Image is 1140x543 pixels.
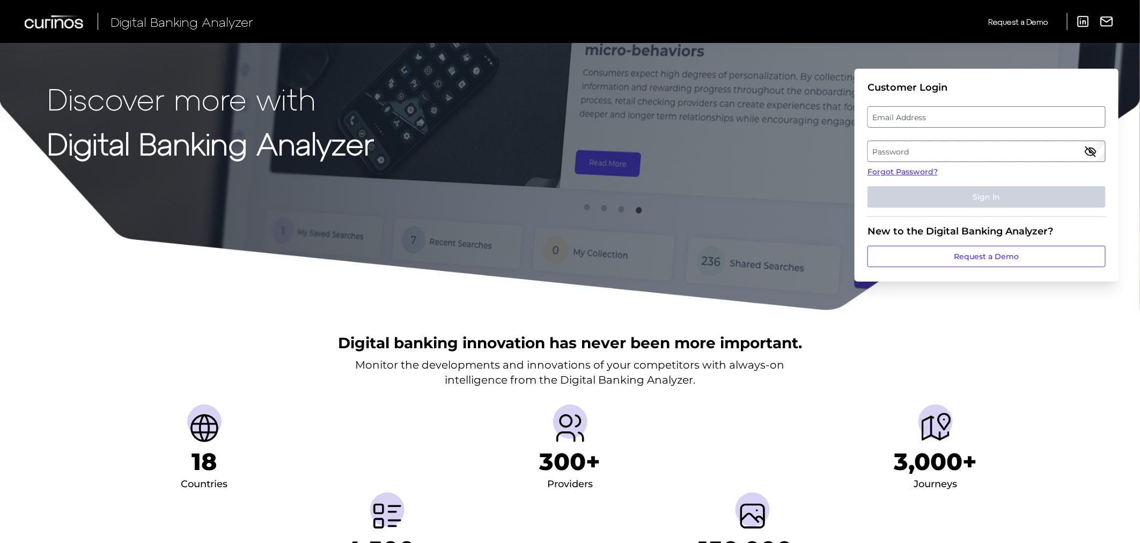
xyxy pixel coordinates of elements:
img: Journeys [918,411,953,445]
label: Password [868,142,1105,161]
div: Customer Login [867,82,1106,93]
div: Journeys [914,476,958,493]
h1: 3,000+ [894,447,977,476]
img: Providers [553,411,587,445]
a: Forgot Password? [867,166,1106,178]
span: Request a Demo [988,17,1048,26]
div: New to the Digital Banking Analyzer? [867,225,1106,237]
img: Countries [187,411,222,445]
p: Monitor the developments and innovations of your competitors with always-on intelligence from the... [356,357,785,387]
a: Request a Demo [867,246,1106,267]
img: Curinos [25,15,85,28]
a: Request a Demo [988,13,1048,31]
strong: Digital Banking Analyzer [47,125,374,161]
h2: Digital banking innovation has never been more important. [338,333,802,353]
p: Discover more with [47,82,374,115]
h1: 300+ [540,447,601,476]
span: Digital Banking Analyzer [111,14,253,30]
div: Providers [547,476,593,493]
h1: 18 [192,447,217,476]
img: Metrics [370,499,404,533]
div: Countries [181,476,227,493]
img: Screenshots [736,499,770,533]
label: Email Address [868,107,1105,127]
button: Sign In [867,186,1106,208]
